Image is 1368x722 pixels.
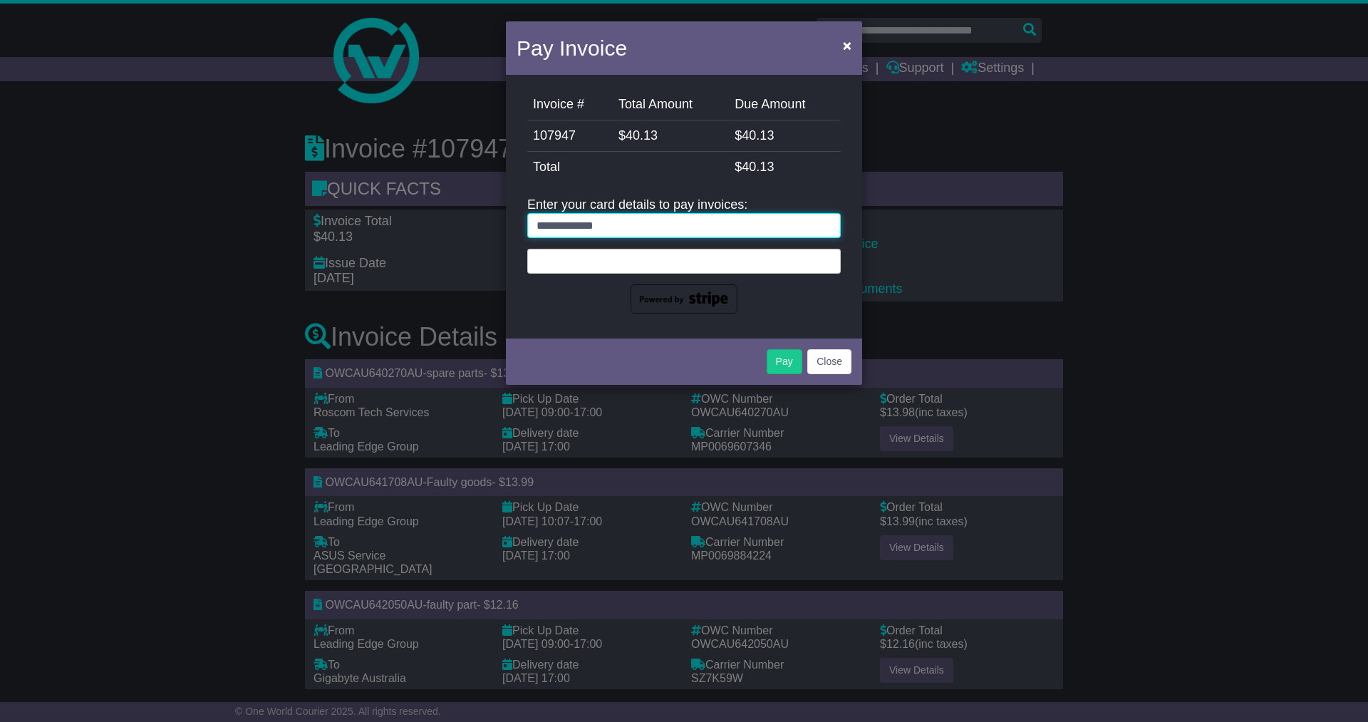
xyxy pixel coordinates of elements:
[527,120,613,152] td: 107947
[631,284,737,314] img: powered-by-stripe.png
[729,152,841,183] td: $
[767,349,802,374] button: Pay
[626,128,658,143] span: 40.13
[843,37,851,53] span: ×
[517,32,627,64] h4: Pay Invoice
[807,349,851,374] button: Close
[729,120,841,152] td: $
[527,152,729,183] td: Total
[527,197,841,314] div: Enter your card details to pay invoices:
[613,89,729,120] td: Total Amount
[537,254,831,266] iframe: Secure card payment input frame
[729,89,841,120] td: Due Amount
[613,120,729,152] td: $
[836,31,859,60] button: Close
[527,89,613,120] td: Invoice #
[742,128,774,143] span: 40.13
[742,160,774,174] span: 40.13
